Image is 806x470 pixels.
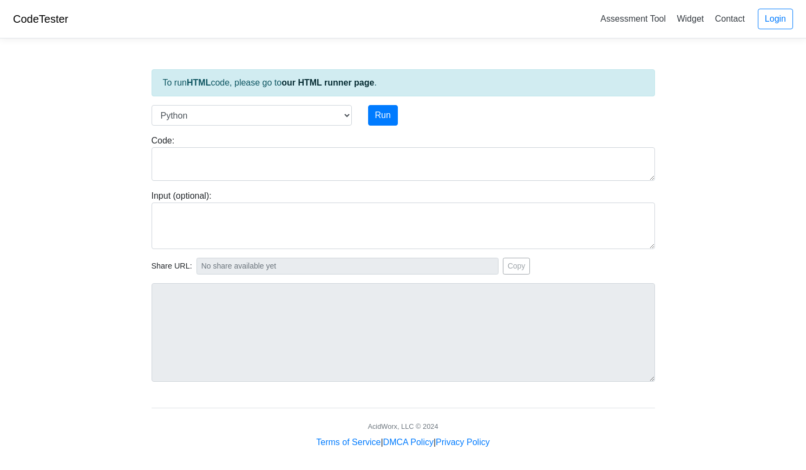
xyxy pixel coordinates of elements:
[152,260,192,272] span: Share URL:
[503,258,530,275] button: Copy
[196,258,499,275] input: No share available yet
[436,438,490,447] a: Privacy Policy
[143,134,663,181] div: Code:
[368,105,398,126] button: Run
[596,10,670,28] a: Assessment Tool
[316,438,381,447] a: Terms of Service
[383,438,434,447] a: DMCA Policy
[672,10,708,28] a: Widget
[281,78,374,87] a: our HTML runner page
[187,78,211,87] strong: HTML
[143,190,663,249] div: Input (optional):
[13,13,68,25] a: CodeTester
[368,421,438,432] div: AcidWorx, LLC © 2024
[711,10,749,28] a: Contact
[316,436,489,449] div: | |
[758,9,793,29] a: Login
[152,69,655,96] div: To run code, please go to .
